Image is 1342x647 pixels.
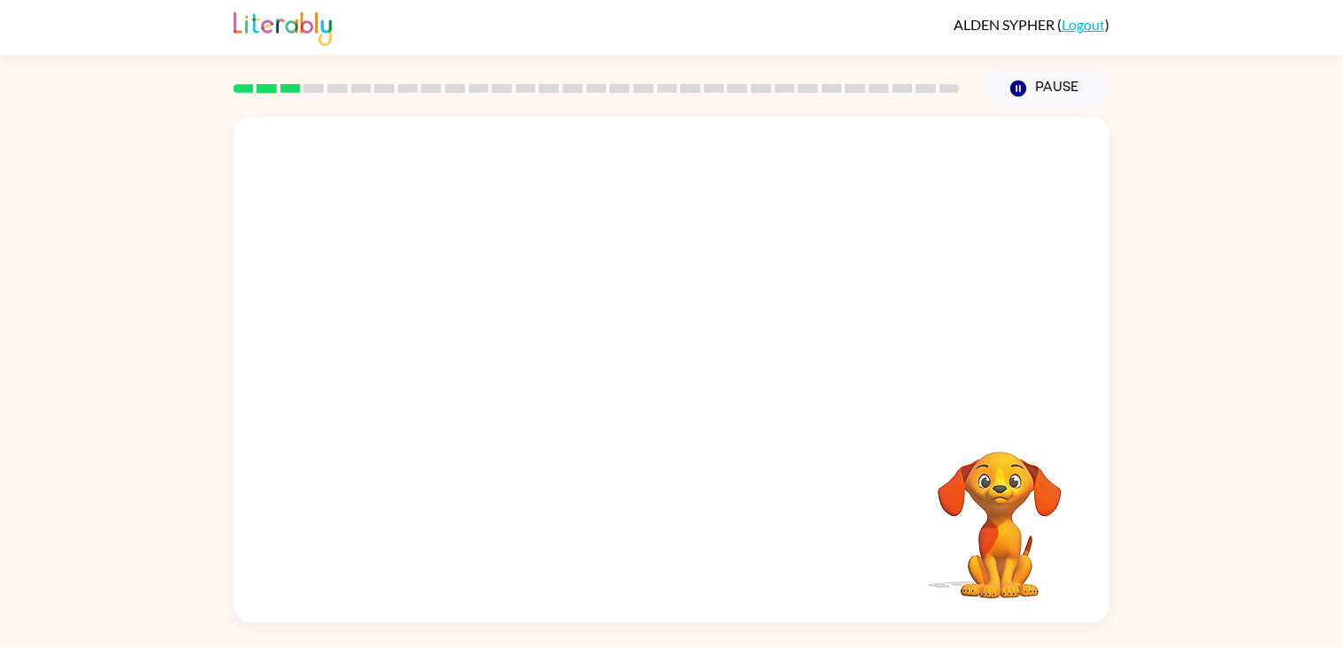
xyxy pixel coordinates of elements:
img: Literably [234,7,332,46]
button: Pause [981,68,1109,109]
div: ( ) [954,16,1109,33]
a: Logout [1062,16,1105,33]
span: ALDEN SYPHER [954,16,1057,33]
video: Your browser must support playing .mp4 files to use Literably. Please try using another browser. [911,424,1088,601]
